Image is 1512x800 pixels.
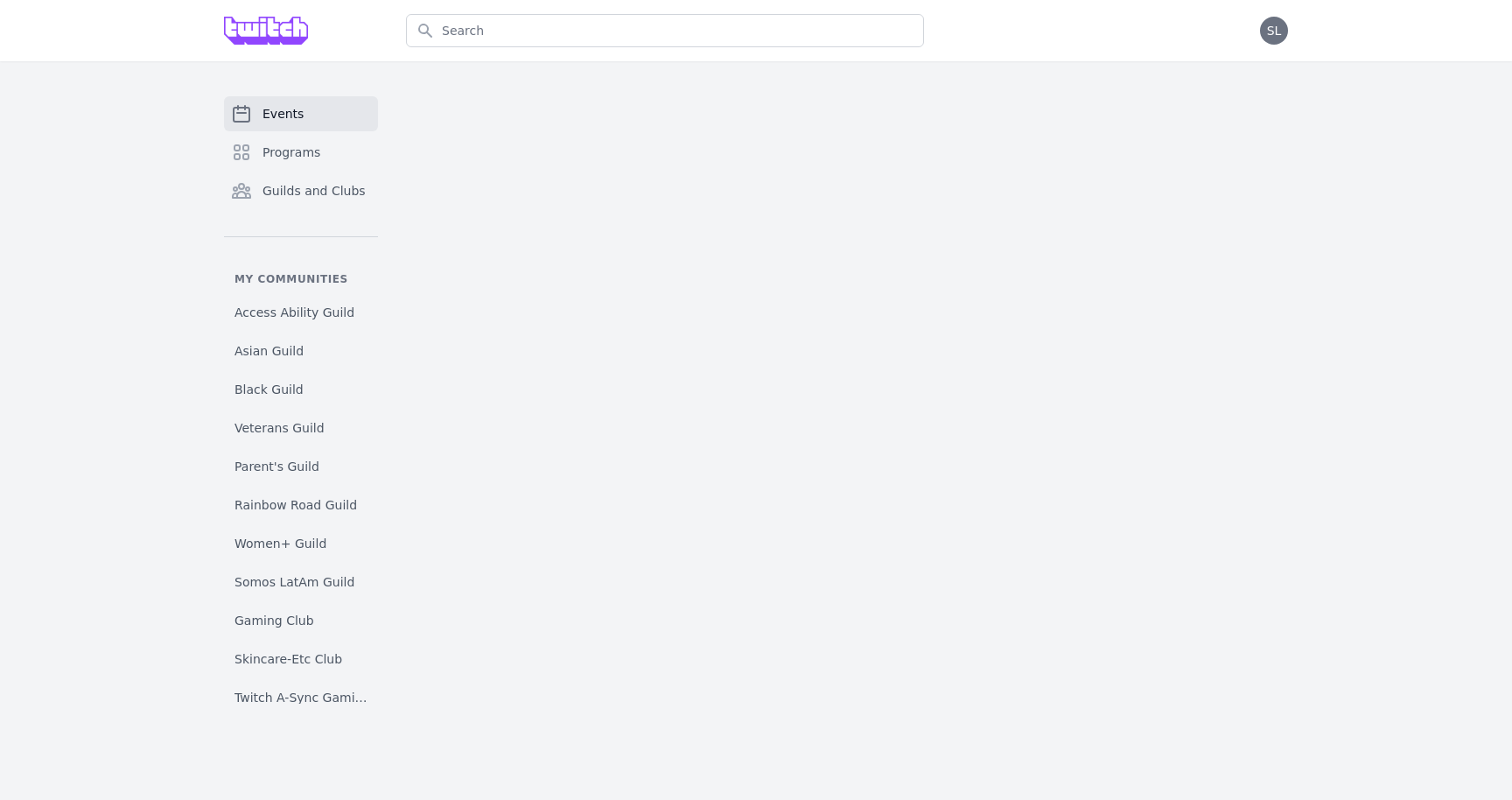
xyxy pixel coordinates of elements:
[234,612,314,629] span: Gaming Club
[224,135,378,170] a: Programs
[224,489,378,521] a: Rainbow Road Guild
[234,381,304,398] span: Black Guild
[234,573,354,591] span: Somos LatAm Guild
[234,342,304,360] span: Asian Guild
[224,528,378,559] a: Women+ Guild
[1267,25,1282,37] span: SL
[234,535,326,552] span: Women+ Guild
[224,605,378,636] a: Gaming Club
[224,96,378,704] nav: Sidebar
[224,412,378,444] a: Veterans Guild
[224,297,378,328] a: Access Ability Guild
[224,335,378,367] a: Asian Guild
[224,272,378,286] p: My communities
[224,96,378,131] a: Events
[224,566,378,598] a: Somos LatAm Guild
[262,144,320,161] span: Programs
[234,419,325,437] span: Veterans Guild
[406,14,924,47] input: Search
[224,682,378,713] a: Twitch A-Sync Gaming (TAG) Club
[234,458,319,475] span: Parent's Guild
[262,105,304,123] span: Events
[262,182,366,200] span: Guilds and Clubs
[224,643,378,675] a: Skincare-Etc Club
[224,374,378,405] a: Black Guild
[234,650,342,668] span: Skincare-Etc Club
[234,689,367,706] span: Twitch A-Sync Gaming (TAG) Club
[1260,17,1288,45] button: SL
[234,496,357,514] span: Rainbow Road Guild
[224,17,308,45] img: Grove
[224,173,378,208] a: Guilds and Clubs
[234,304,354,321] span: Access Ability Guild
[224,451,378,482] a: Parent's Guild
